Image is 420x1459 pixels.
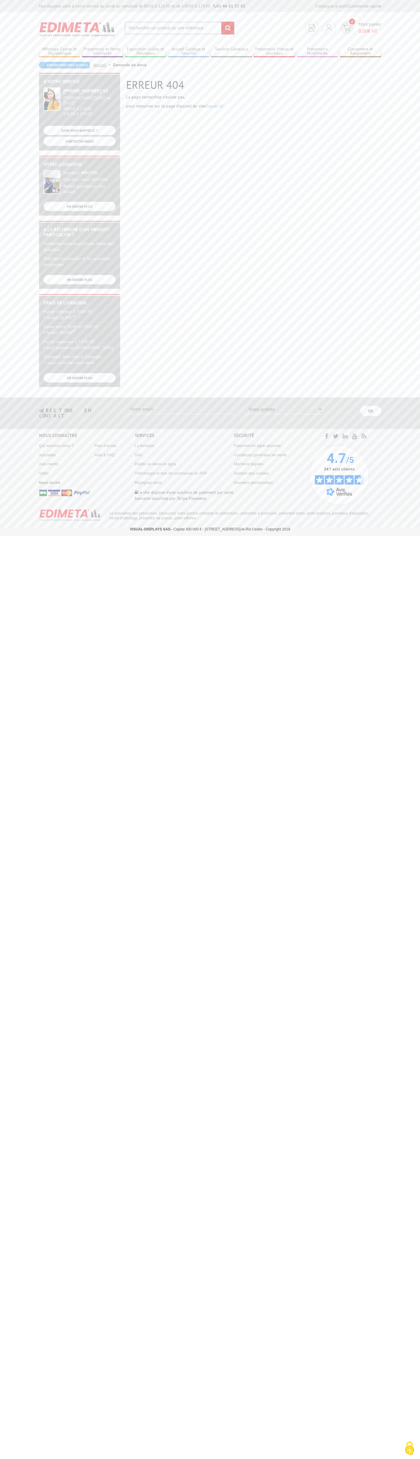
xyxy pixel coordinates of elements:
[205,103,223,109] a: cliquez ici
[221,22,234,35] input: rechercher
[72,314,76,318] sup: HT
[135,471,207,476] a: Télécharger le bon de commande en PDF
[135,462,176,466] a: Etablir un devis en ligne
[135,432,234,439] div: Services
[126,79,381,91] h1: ERREUR 404
[340,47,381,56] a: Classement et Rangement
[39,443,74,448] a: Qui sommes nous ?
[44,202,116,211] a: EN SAVOIR PLUS
[135,480,162,485] a: Rejoignez-nous
[39,480,61,485] a: Nous écrire
[44,126,116,135] a: ON VOUS RAPPELLE ?
[39,3,245,9] div: Nos équipes sont à votre service du lundi au vendredi de 8h30 à 12h30 et de 13h30 à 17h30
[44,300,116,306] h2: Frais de Livraison
[63,184,116,195] div: Retrait possible en nos locaux
[44,309,116,321] p: Panier inférieur à 350€ HT
[325,24,332,31] img: devis rapide
[125,47,166,56] a: Exposition Grilles et Panneaux
[168,47,209,56] a: Accueil Guidage et Sécurité
[44,324,116,336] p: Panier entre 350€ et 750€ HT
[81,170,98,175] strong: 48h/72h
[135,443,155,448] a: La livraison
[44,345,113,350] span: > port gratuit en [GEOGRAPHIC_DATA]
[39,432,135,439] div: Nous connaître
[63,95,116,106] div: [PERSON_NAME][DATE] au [DATE]
[44,79,116,84] h2: A votre service
[82,47,123,56] a: Présentoirs et Porte-brochures
[315,3,348,9] a: Catalogue gratuit
[39,62,90,68] a: Poursuivre mes achats
[95,443,116,448] a: Plan d'accès
[130,527,171,531] strong: VISUAL-DISPLAYS SAS
[234,471,269,476] a: Gestion des cookies
[44,255,116,267] p: Précisez vos besoins et les quantités envisagées
[213,3,245,9] strong: 01 46 81 33 03
[126,103,381,109] p: pour retourner sur la page d'accueil du site
[44,354,116,366] p: Transport Dom-Tom et Etranger
[72,329,76,333] sup: HT
[95,453,115,457] a: Aide & FAQ
[63,170,116,176] div: Standard :
[44,330,76,335] span: > forfait 20.95€
[234,480,273,485] a: Données personnelles
[358,28,368,34] span: 0,00
[402,1441,417,1456] img: Cookies (fenêtre modale)
[360,406,381,416] input: OK
[63,95,116,116] div: 08h30 à 12h30 13h30 à 17h30
[44,87,60,111] img: widget-service.jpg
[315,3,381,9] div: |
[234,432,309,439] div: Sécurité
[39,18,116,40] img: Edimeta
[39,453,56,457] a: Actualités
[44,240,116,252] p: Contactez-nous pour toutes demandes spéciales
[39,408,44,413] img: newsletter.jpg
[254,47,295,56] a: Présentoirs Presse et Journaux
[309,445,369,505] img: Avis Vérifiés - 4.7 sur 5 - 247 avis clients
[349,19,355,25] span: 0
[44,360,95,365] span: > nous consulter pour devis
[135,453,142,457] a: SAV
[211,47,252,56] a: Services Généraux
[44,170,60,194] img: widget-livraison.jpg
[39,462,59,466] a: Avis clients
[127,404,235,414] input: Votre email
[39,408,118,418] h3: restons en contact
[339,21,381,35] a: devis rapide 0 Mon panier 0,00€ HT
[44,339,116,351] p: Panier supérieur à 750€ HT
[44,227,116,237] h2: A la recherche d'un produit particulier ?
[44,315,76,320] span: > forfait 16.95€
[297,47,338,56] a: Présentoirs Multimédia
[358,21,381,35] span: Mon panier
[358,28,381,35] span: € HT
[93,62,113,68] a: Accueil
[234,443,281,448] a: Paiement en ligne sécurisé
[399,1439,420,1459] button: Cookies (fenêtre modale)
[39,471,49,476] a: Vidéo
[110,511,377,521] p: Le spécialiste des présentoirs. Découvrez notre gamme complète de présentoirs : présentoir à broc...
[44,137,116,146] a: CONTACTEZ-NOUS
[44,373,116,382] a: EN SAVOIR PLUS
[135,489,234,501] p: Ce site dispose d’une solution de paiement par carte bancaire sécurisée par Stripe Paiement.
[39,47,80,56] a: Affichage Cadres et Signalétique
[234,462,263,466] a: Mentions légales
[126,94,381,100] p: La page recherchée n'existe pas,
[63,177,116,182] div: Express : nous consulter
[343,24,351,31] img: devis rapide
[44,527,376,531] p: – Capital 400 000 € - [STREET_ADDRESS]-le-Roi Cedex - Copyright 2018
[125,22,234,35] input: Rechercher un produit ou une référence...
[44,162,116,167] h2: Votre livraison
[63,88,108,94] strong: [PHONE_NUMBER] 03
[234,453,287,457] a: Conditions générales de vente
[309,24,315,32] img: devis rapide
[349,3,381,9] a: Commande rapide
[113,62,147,68] li: Demande de devis
[44,275,116,284] a: EN SAVOIR PLUS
